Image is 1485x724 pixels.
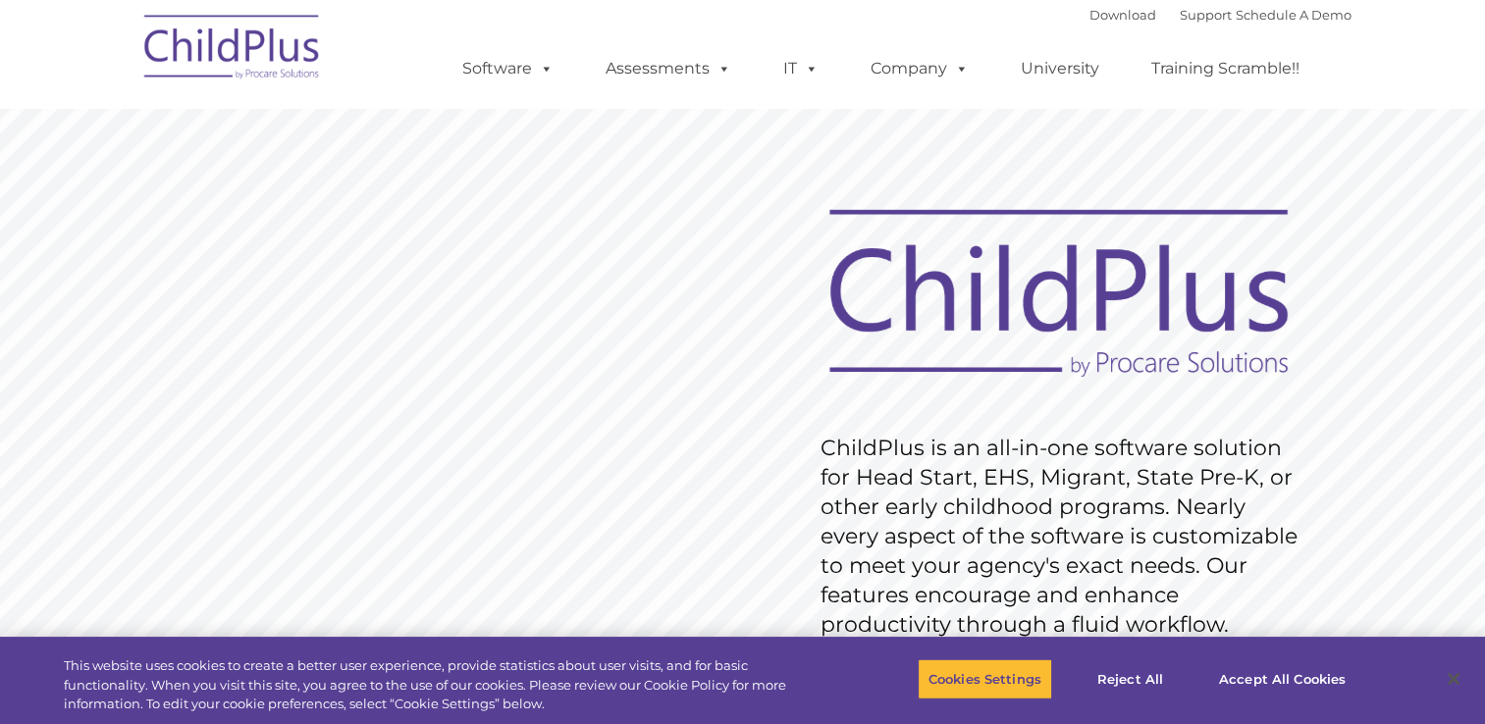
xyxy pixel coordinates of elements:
[1180,7,1232,23] a: Support
[851,49,988,88] a: Company
[1089,7,1352,23] font: |
[764,49,838,88] a: IT
[1001,49,1119,88] a: University
[918,658,1052,699] button: Cookies Settings
[821,434,1307,640] rs-layer: ChildPlus is an all-in-one software solution for Head Start, EHS, Migrant, State Pre-K, or other ...
[1208,658,1356,699] button: Accept All Cookies
[586,49,751,88] a: Assessments
[1432,657,1475,700] button: Close
[1132,49,1319,88] a: Training Scramble!!
[1069,658,1192,699] button: Reject All
[134,1,331,99] img: ChildPlus by Procare Solutions
[64,656,817,714] div: This website uses cookies to create a better user experience, provide statistics about user visit...
[1089,7,1156,23] a: Download
[443,49,573,88] a: Software
[1236,7,1352,23] a: Schedule A Demo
